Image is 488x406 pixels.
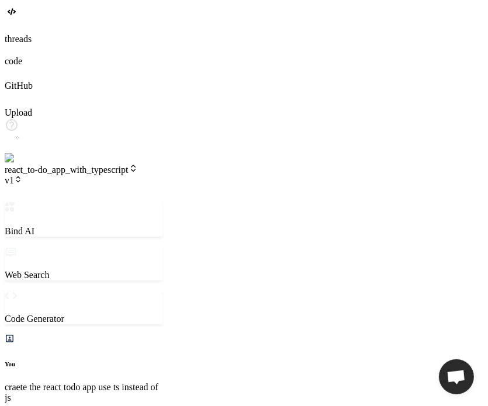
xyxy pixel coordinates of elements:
h6: You [5,360,162,367]
p: Bind AI [5,226,162,237]
p: Code Generator [5,314,162,324]
label: code [5,56,22,66]
img: settings [5,153,43,164]
div: Open chat [439,359,474,394]
span: v1 [5,175,22,185]
label: GitHub [5,81,33,91]
label: Upload [5,107,32,117]
p: craete the react todo app use ts instead of js [5,382,162,403]
span: react_to-do_app_with_typescript [5,165,138,175]
p: Web Search [5,270,162,280]
label: threads [5,34,32,44]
